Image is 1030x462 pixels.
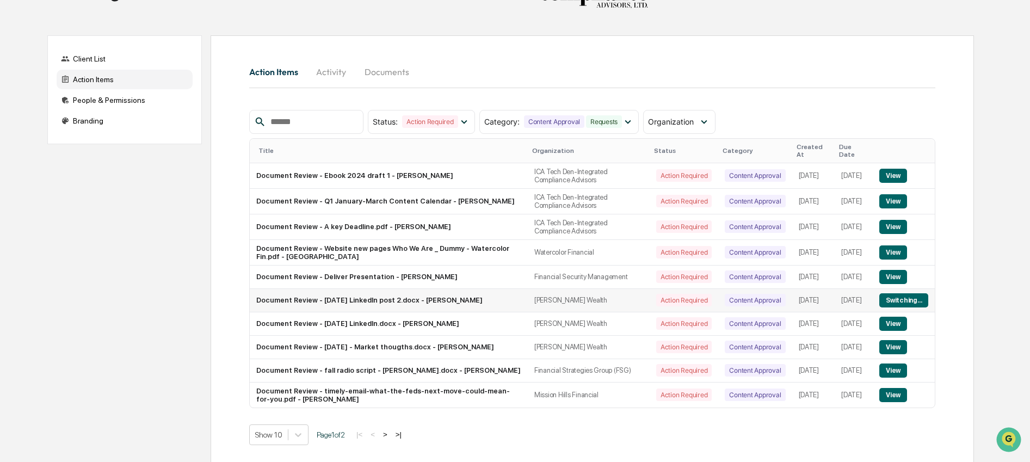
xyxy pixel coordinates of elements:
[792,266,835,289] td: [DATE]
[879,340,907,354] button: View
[656,389,712,401] div: Action Required
[37,83,178,94] div: Start new chat
[185,87,198,100] button: Start new chat
[879,317,907,331] button: View
[725,195,785,207] div: Content Approval
[792,359,835,383] td: [DATE]
[317,430,345,439] span: Page 1 of 2
[835,289,873,312] td: [DATE]
[79,138,88,147] div: 🗄️
[723,147,787,155] div: Category
[37,94,138,103] div: We're available if you need us!
[725,341,785,353] div: Content Approval
[258,147,523,155] div: Title
[656,246,712,258] div: Action Required
[835,189,873,214] td: [DATE]
[528,312,650,336] td: [PERSON_NAME] Wealth
[90,137,135,148] span: Attestations
[835,336,873,359] td: [DATE]
[11,83,30,103] img: 1746055101610-c473b297-6a78-478c-a979-82029cc54cd1
[879,388,907,402] button: View
[656,341,712,353] div: Action Required
[839,143,868,158] div: Due Date
[250,383,528,408] td: Document Review - timely-email-what-the-feds-next-move-could-mean-for-you.pdf - [PERSON_NAME]
[725,246,785,258] div: Content Approval
[528,266,650,289] td: Financial Security Management
[528,163,650,189] td: ICA Tech Den-Integrated Compliance Advisors
[250,189,528,214] td: Document Review - Q1 January-March Content Calendar - [PERSON_NAME]
[57,111,193,131] div: Branding
[648,117,694,126] span: Organization
[528,289,650,312] td: [PERSON_NAME] Wealth
[835,240,873,266] td: [DATE]
[879,270,907,284] button: View
[792,336,835,359] td: [DATE]
[725,294,785,306] div: Content Approval
[7,153,73,173] a: 🔎Data Lookup
[879,293,928,307] button: Switching...
[835,312,873,336] td: [DATE]
[792,163,835,189] td: [DATE]
[307,59,356,85] button: Activity
[250,359,528,383] td: Document Review - fall radio script - [PERSON_NAME].docx - [PERSON_NAME]
[792,383,835,408] td: [DATE]
[532,147,645,155] div: Organization
[528,336,650,359] td: [PERSON_NAME] Wealth
[835,383,873,408] td: [DATE]
[725,220,785,233] div: Content Approval
[57,90,193,110] div: People & Permissions
[656,270,712,283] div: Action Required
[402,115,458,128] div: Action Required
[77,184,132,193] a: Powered byPylon
[528,359,650,383] td: Financial Strategies Group (FSG)
[528,214,650,240] td: ICA Tech Den-Integrated Compliance Advisors
[250,289,528,312] td: Document Review - [DATE] LinkedIn post 2.docx - [PERSON_NAME]
[524,115,584,128] div: Content Approval
[792,240,835,266] td: [DATE]
[11,138,20,147] div: 🖐️
[380,430,391,439] button: >
[725,317,785,330] div: Content Approval
[373,117,398,126] span: Status :
[656,294,712,306] div: Action Required
[11,23,198,40] p: How can we help?
[656,364,712,377] div: Action Required
[250,266,528,289] td: Document Review - Deliver Presentation - [PERSON_NAME]
[57,49,193,69] div: Client List
[654,147,714,155] div: Status
[725,169,785,182] div: Content Approval
[484,117,520,126] span: Category :
[879,220,907,234] button: View
[528,383,650,408] td: Mission Hills Financial
[656,169,712,182] div: Action Required
[250,336,528,359] td: Document Review - [DATE] - Market thougths.docx - [PERSON_NAME]
[528,240,650,266] td: Watercolor Financial
[879,364,907,378] button: View
[356,59,418,85] button: Documents
[792,312,835,336] td: [DATE]
[797,143,831,158] div: Created At
[75,133,139,152] a: 🗄️Attestations
[249,59,307,85] button: Action Items
[725,389,785,401] div: Content Approval
[586,115,622,128] div: Requests
[250,214,528,240] td: Document Review - A key Deadline.pdf - [PERSON_NAME]
[792,289,835,312] td: [DATE]
[725,364,785,377] div: Content Approval
[656,220,712,233] div: Action Required
[367,430,378,439] button: <
[879,245,907,260] button: View
[835,266,873,289] td: [DATE]
[656,317,712,330] div: Action Required
[725,270,785,283] div: Content Approval
[57,70,193,89] div: Action Items
[835,163,873,189] td: [DATE]
[250,312,528,336] td: Document Review - [DATE] LinkedIn.docx - [PERSON_NAME]
[835,214,873,240] td: [DATE]
[995,426,1025,455] iframe: Open customer support
[250,163,528,189] td: Document Review - Ebook 2024 draft 1 - [PERSON_NAME]
[835,359,873,383] td: [DATE]
[392,430,405,439] button: >|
